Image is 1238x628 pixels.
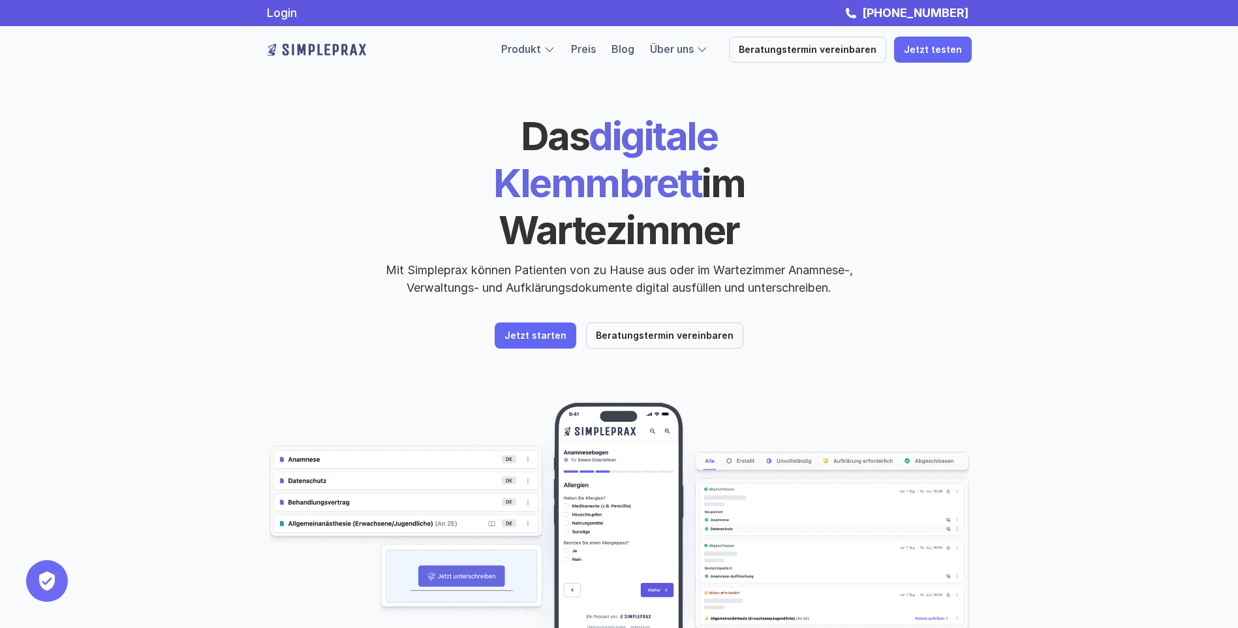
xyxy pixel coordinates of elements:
p: Beratungstermin vereinbaren [739,44,876,55]
h1: digitale Klemmbrett [394,112,844,253]
a: Blog [611,42,634,55]
p: Beratungstermin vereinbaren [596,330,734,341]
a: [PHONE_NUMBER] [859,6,972,20]
a: Jetzt starten [495,322,576,349]
a: Über uns [650,42,694,55]
a: Beratungstermin vereinbaren [729,37,886,63]
strong: [PHONE_NUMBER] [862,6,968,20]
span: im Wartezimmer [499,159,752,253]
p: Jetzt testen [904,44,962,55]
a: Jetzt testen [894,37,972,63]
p: Mit Simpleprax können Patienten von zu Hause aus oder im Wartezimmer Anamnese-, Verwaltungs- und ... [375,261,864,296]
a: Produkt [501,42,541,55]
span: Das [521,112,589,159]
p: Jetzt starten [504,330,566,341]
a: Beratungstermin vereinbaren [586,322,743,349]
a: Login [267,6,297,20]
a: Preis [571,42,596,55]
